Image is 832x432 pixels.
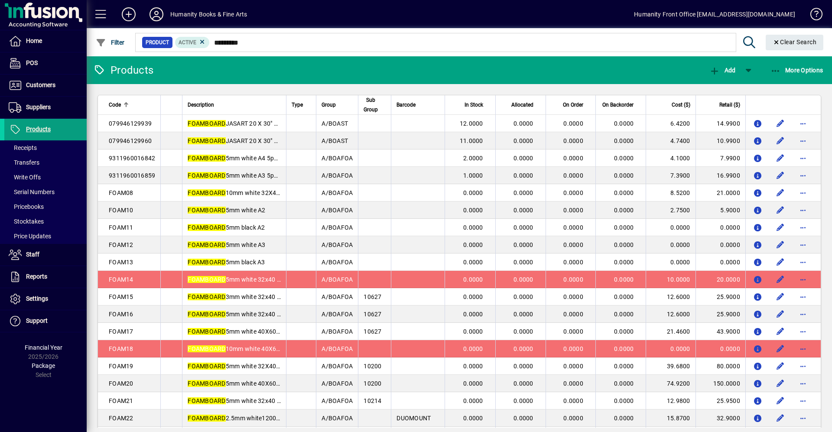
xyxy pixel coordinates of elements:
td: 7.9900 [695,149,745,167]
td: 0.0000 [695,253,745,271]
span: 0.0000 [463,241,483,248]
em: FOAMBOARD [188,155,225,162]
span: Write Offs [9,174,41,181]
td: 80.0000 [695,357,745,375]
td: 0.0000 [646,236,695,253]
span: 0.0000 [563,224,583,231]
span: DUOMOUNT [396,415,431,422]
td: 15.8700 [646,409,695,427]
em: FOAMBOARD [188,380,225,387]
em: FOAMBOARD [188,345,225,352]
span: A/BOAFOA [322,155,353,162]
span: FOAM08 [109,189,133,196]
span: 0.0000 [513,276,533,283]
div: Code [109,100,155,110]
td: 0.0000 [646,340,695,357]
div: Products [93,63,153,77]
span: 0.0000 [614,172,634,179]
td: 16.9900 [695,167,745,184]
td: 0.0000 [695,340,745,357]
span: FOAM16 [109,311,133,318]
button: Edit [773,238,787,252]
button: Edit [773,359,787,373]
a: Price Updates [4,229,87,244]
span: 10mm white 32X40 DAS [188,189,292,196]
div: In Stock [450,100,491,110]
span: A/BOAFOA [322,189,353,196]
span: 0.0000 [463,293,483,300]
span: 0.0000 [563,172,583,179]
span: 0.0000 [463,276,483,283]
span: 0.0000 [614,120,634,127]
a: Staff [4,244,87,266]
span: 0.0000 [563,207,583,214]
span: Financial Year [25,344,62,351]
a: POS [4,52,87,74]
button: Edit [773,342,787,356]
span: 5mm white A3 [188,241,265,248]
button: More options [796,394,810,408]
div: On Backorder [601,100,641,110]
button: Edit [773,186,787,200]
button: Edit [773,134,787,148]
span: Customers [26,81,55,88]
button: Edit [773,221,787,234]
button: More options [796,411,810,425]
span: 0.0000 [463,397,483,404]
button: More options [796,325,810,338]
div: Type [292,100,311,110]
button: Edit [773,307,787,321]
span: A/BOAFOA [322,397,353,404]
button: More options [796,221,810,234]
span: Description [188,100,214,110]
span: 0.0000 [513,415,533,422]
td: 43.9000 [695,323,745,340]
span: 0.0000 [463,415,483,422]
span: A/BOAFOA [322,207,353,214]
em: FOAMBOARD [188,120,225,127]
span: 5mm white 32x40 ACF ACID FREE [188,276,320,283]
span: 10214 [364,397,381,404]
td: 14.9900 [695,115,745,132]
em: FOAMBOARD [188,224,225,231]
span: 0.0000 [614,207,634,214]
span: Cost ($) [672,100,690,110]
span: 0.0000 [463,345,483,352]
span: FOAM14 [109,276,133,283]
div: Barcode [396,100,439,110]
button: More options [796,169,810,182]
td: 20.0000 [695,271,745,288]
span: 5mm white 32X40" SELF ADHESIVE [188,363,324,370]
span: 0.0000 [563,363,583,370]
span: 0.0000 [563,241,583,248]
span: 0.0000 [463,259,483,266]
span: A/BOAST [322,137,348,144]
button: More options [796,307,810,321]
span: Home [26,37,42,44]
a: Support [4,310,87,332]
span: 0.0000 [614,259,634,266]
span: 0.0000 [513,363,533,370]
span: 0.0000 [513,172,533,179]
mat-chip: Activation Status: Active [175,37,210,48]
span: FOAM20 [109,380,133,387]
span: In Stock [465,100,483,110]
span: 0.0000 [513,241,533,248]
button: Profile [143,6,170,22]
button: Edit [773,151,787,165]
span: 0.0000 [563,189,583,196]
span: 079946129939 [109,120,152,127]
a: Knowledge Base [804,2,821,30]
button: More options [796,255,810,269]
button: More Options [768,62,825,78]
span: A/BOAFOA [322,172,353,179]
span: Allocated [511,100,533,110]
span: 2.0000 [463,155,483,162]
span: FOAM19 [109,363,133,370]
span: 5mm white A4 5pk JASART [188,155,301,162]
span: 0.0000 [563,155,583,162]
span: 3mm white 32x40 SELF ADHESIVE [188,293,322,300]
span: A/BOAFOA [322,363,353,370]
em: FOAMBOARD [188,189,225,196]
span: 0.0000 [614,380,634,387]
